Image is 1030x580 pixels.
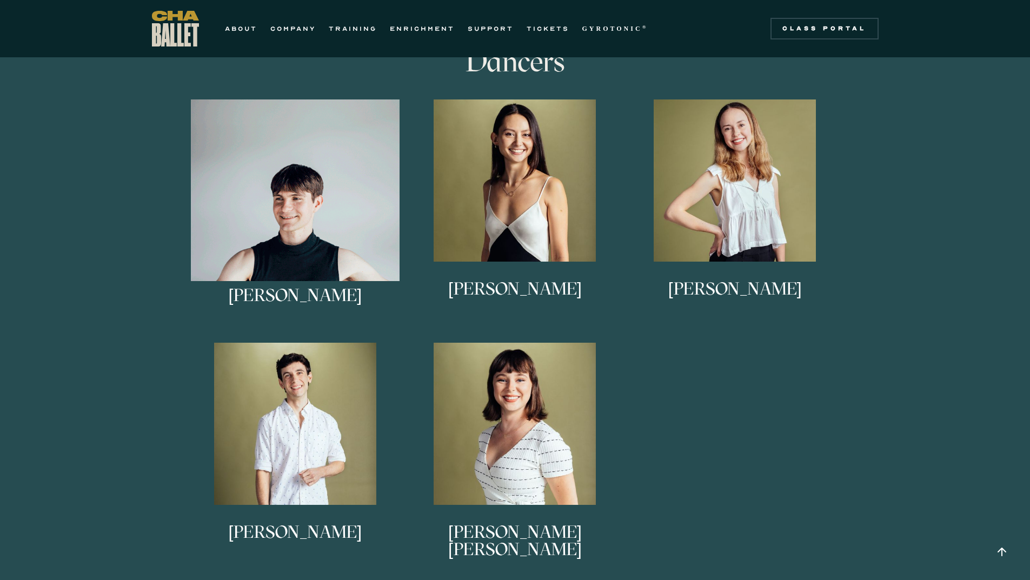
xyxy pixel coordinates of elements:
h3: [PERSON_NAME] [PERSON_NAME] [410,523,620,559]
a: Class Portal [770,18,879,39]
a: ENRICHMENT [390,22,455,35]
h3: [PERSON_NAME] [228,286,362,322]
a: TRAINING [329,22,377,35]
div: Class Portal [777,24,872,33]
h3: Dancers [340,45,691,78]
a: COMPANY [270,22,316,35]
strong: GYROTONIC [582,25,642,32]
a: home [152,11,199,46]
h3: [PERSON_NAME] [448,280,582,316]
a: TICKETS [527,22,569,35]
h3: [PERSON_NAME] [228,523,362,559]
a: [PERSON_NAME] [PERSON_NAME] [410,343,620,570]
a: [PERSON_NAME] [410,99,620,326]
a: [PERSON_NAME] [630,99,840,326]
a: ABOUT [225,22,257,35]
a: GYROTONIC® [582,22,648,35]
a: SUPPORT [468,22,514,35]
h3: [PERSON_NAME] [668,280,802,316]
sup: ® [642,24,648,30]
a: [PERSON_NAME] [191,343,400,570]
a: [PERSON_NAME] [191,99,400,326]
